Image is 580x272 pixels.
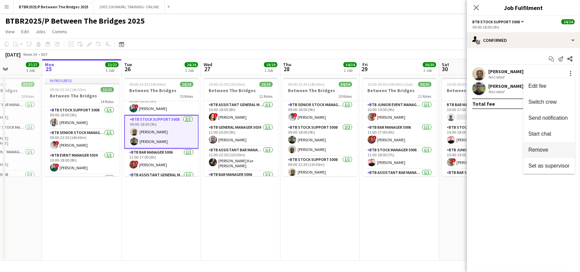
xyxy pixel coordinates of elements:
button: Set as supervisor [523,158,575,174]
button: Start chat [523,126,575,142]
button: Edit fee [523,78,575,94]
span: Remove [529,147,548,153]
button: Send notification [523,110,575,126]
span: Edit fee [529,83,546,89]
span: Send notification [529,115,568,121]
span: Set as supervisor [529,163,570,169]
span: Start chat [529,131,551,137]
span: Switch crew [529,99,557,105]
button: Switch crew [523,94,575,110]
button: Remove [523,142,575,158]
